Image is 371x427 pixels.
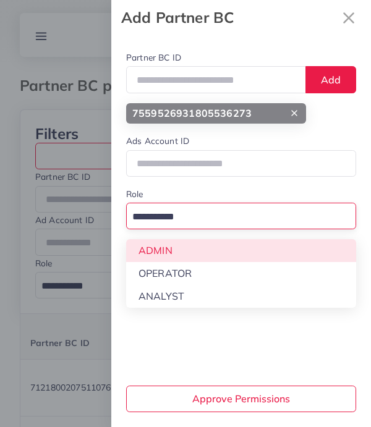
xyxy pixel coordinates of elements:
button: Approve Permissions [126,386,356,412]
input: Search for option [128,207,340,226]
span: Approve Permissions [192,392,290,405]
button: Close [336,5,361,30]
strong: 7559526931805536273 [132,106,252,120]
label: Partner BC ID [126,51,181,64]
button: Add [305,66,356,93]
svg: x [336,6,361,30]
strong: Add Partner BC [121,7,336,28]
label: Role [126,188,143,200]
div: Search for option [126,203,356,229]
label: Ads Account ID [126,135,189,147]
